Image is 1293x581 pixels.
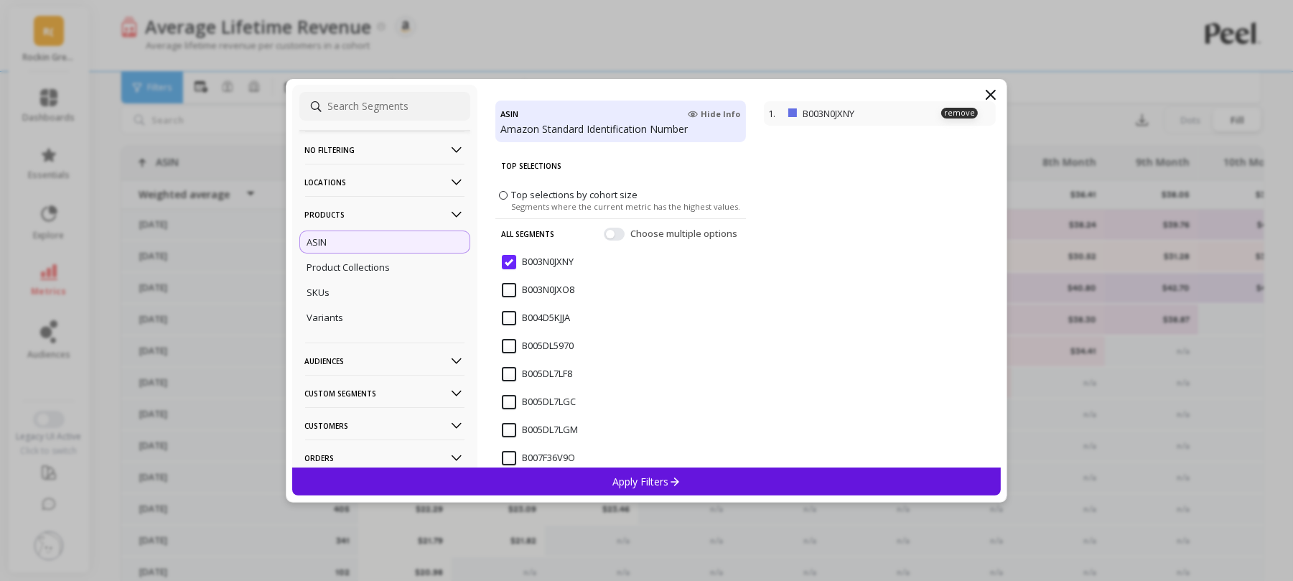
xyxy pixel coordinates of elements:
[305,407,465,444] p: Customers
[630,226,740,241] span: Choose multiple options
[501,122,740,136] p: Amazon Standard Identification Number
[688,108,740,120] span: Hide Info
[305,196,465,233] p: Products
[502,367,572,381] span: B005DL7LF8
[768,107,783,120] p: 1.
[502,283,574,297] span: B003N0JXO8
[612,475,681,488] p: Apply Filters
[305,131,465,168] p: No filtering
[502,311,570,325] span: B004D5KJJA
[305,375,465,412] p: Custom Segments
[941,108,978,118] p: remove
[502,423,578,437] span: B005DL7LGM
[502,451,575,465] span: B007F36V9O
[305,343,465,379] p: Audiences
[502,255,574,269] span: B003N0JXNY
[511,187,638,200] span: Top selections by cohort size
[307,236,327,248] p: ASIN
[501,218,554,248] p: All Segments
[307,286,330,299] p: SKUs
[803,107,923,120] p: B003N0JXNY
[511,200,740,211] span: Segments where the current metric has the highest values.
[502,339,574,353] span: B005DL5970
[502,395,576,409] span: B005DL7LGC
[307,261,391,274] p: Product Collections
[501,106,519,122] h4: ASIN
[299,92,470,121] input: Search Segments
[305,164,465,200] p: Locations
[307,311,344,324] p: Variants
[305,440,465,476] p: Orders
[501,151,740,181] p: Top Selections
